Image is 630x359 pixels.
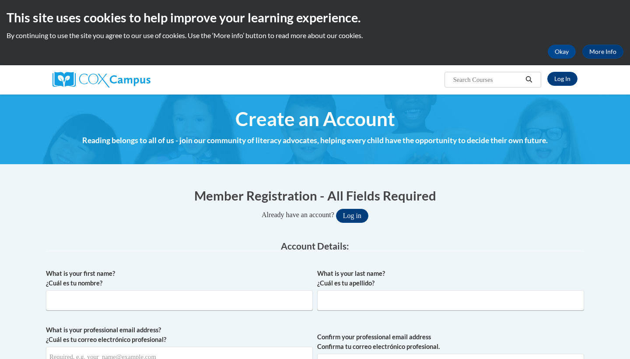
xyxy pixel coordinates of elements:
button: Okay [548,45,576,59]
a: Log In [547,72,577,86]
button: Search [522,74,535,85]
a: More Info [582,45,623,59]
h4: Reading belongs to all of us - join our community of literacy advocates, helping every child have... [46,135,584,146]
span: Account Details: [281,240,349,251]
h2: This site uses cookies to help improve your learning experience. [7,9,623,26]
input: Metadata input [46,290,313,310]
button: Log in [336,209,368,223]
span: Create an Account [235,107,395,130]
input: Metadata input [317,290,584,310]
img: Cox Campus [52,72,150,88]
h1: Member Registration - All Fields Required [46,187,584,204]
label: What is your professional email address? ¿Cuál es tu correo electrónico profesional? [46,325,313,345]
label: Confirm your professional email address Confirma tu correo electrónico profesional. [317,332,584,352]
p: By continuing to use the site you agree to our use of cookies. Use the ‘More info’ button to read... [7,31,623,40]
span: Already have an account? [262,211,334,218]
label: What is your last name? ¿Cuál es tu apellido? [317,269,584,288]
input: Search Courses [452,74,522,85]
label: What is your first name? ¿Cuál es tu nombre? [46,269,313,288]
